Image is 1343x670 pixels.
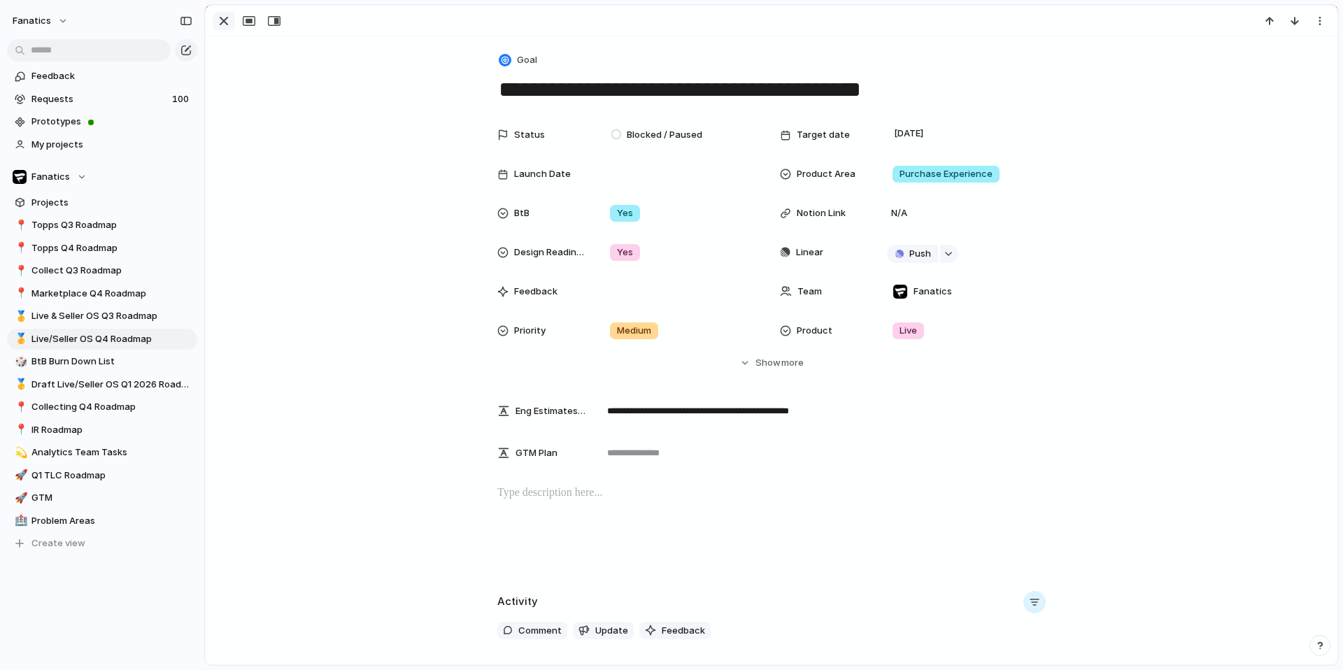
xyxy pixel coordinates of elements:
[517,53,537,67] span: Goal
[514,206,530,220] span: BtB
[31,138,192,152] span: My projects
[497,350,1046,376] button: Showmore
[13,241,27,255] button: 📍
[7,283,197,304] a: 📍Marketplace Q4 Roadmap
[7,420,197,441] a: 📍IR Roadmap
[15,263,24,279] div: 📍
[7,134,197,155] a: My projects
[7,306,197,327] a: 🥇Live & Seller OS Q3 Roadmap
[7,442,197,463] a: 💫Analytics Team Tasks
[13,14,51,28] span: fanatics
[31,115,192,129] span: Prototypes
[797,128,850,142] span: Target date
[13,446,27,459] button: 💫
[7,487,197,508] a: 🚀GTM
[13,469,27,483] button: 🚀
[496,50,541,71] button: Goal
[15,240,24,256] div: 📍
[797,206,846,220] span: Notion Link
[31,170,70,184] span: Fanatics
[514,128,545,142] span: Status
[7,533,197,554] button: Create view
[6,10,76,32] button: fanatics
[7,329,197,350] a: 🥇Live/Seller OS Q4 Roadmap
[7,511,197,532] div: 🏥Problem Areas
[31,378,192,392] span: Draft Live/Seller OS Q1 2026 Roadmap
[31,355,192,369] span: BtB Burn Down List
[7,66,197,87] a: Feedback
[7,89,197,110] a: Requests100
[7,215,197,236] a: 📍Topps Q3 Roadmap
[886,206,913,220] span: N/A
[31,332,192,346] span: Live/Seller OS Q4 Roadmap
[13,287,27,301] button: 📍
[15,308,24,325] div: 🥇
[15,490,24,506] div: 🚀
[7,465,197,486] div: 🚀Q1 TLC Roadmap
[31,241,192,255] span: Topps Q4 Roadmap
[13,423,27,437] button: 📍
[573,622,634,640] button: Update
[13,514,27,528] button: 🏥
[15,218,24,234] div: 📍
[31,423,192,437] span: IR Roadmap
[497,622,567,640] button: Comment
[31,196,192,210] span: Projects
[13,491,27,505] button: 🚀
[514,285,557,299] span: Feedback
[900,167,993,181] span: Purchase Experience
[31,287,192,301] span: Marketplace Q4 Roadmap
[914,285,952,299] span: Fanatics
[595,624,628,638] span: Update
[890,125,928,142] span: [DATE]
[909,247,931,261] span: Push
[617,245,633,259] span: Yes
[755,356,781,370] span: Show
[797,285,822,299] span: Team
[627,128,702,142] span: Blocked / Paused
[7,351,197,372] a: 🎲BtB Burn Down List
[514,324,546,338] span: Priority
[31,400,192,414] span: Collecting Q4 Roadmap
[15,285,24,301] div: 📍
[13,378,27,392] button: 🥇
[13,355,27,369] button: 🎲
[7,397,197,418] a: 📍Collecting Q4 Roadmap
[13,332,27,346] button: 🥇
[7,238,197,259] a: 📍Topps Q4 Roadmap
[15,467,24,483] div: 🚀
[15,399,24,415] div: 📍
[172,92,192,106] span: 100
[7,111,197,132] a: Prototypes
[13,400,27,414] button: 📍
[15,354,24,370] div: 🎲
[617,324,651,338] span: Medium
[497,594,538,610] h2: Activity
[514,167,571,181] span: Launch Date
[13,218,27,232] button: 📍
[7,374,197,395] a: 🥇Draft Live/Seller OS Q1 2026 Roadmap
[31,446,192,459] span: Analytics Team Tasks
[797,324,832,338] span: Product
[796,245,823,259] span: Linear
[900,324,917,338] span: Live
[31,514,192,528] span: Problem Areas
[7,260,197,281] a: 📍Collect Q3 Roadmap
[887,245,938,263] button: Push
[31,309,192,323] span: Live & Seller OS Q3 Roadmap
[15,376,24,392] div: 🥇
[13,264,27,278] button: 📍
[31,536,85,550] span: Create view
[797,167,855,181] span: Product Area
[15,331,24,347] div: 🥇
